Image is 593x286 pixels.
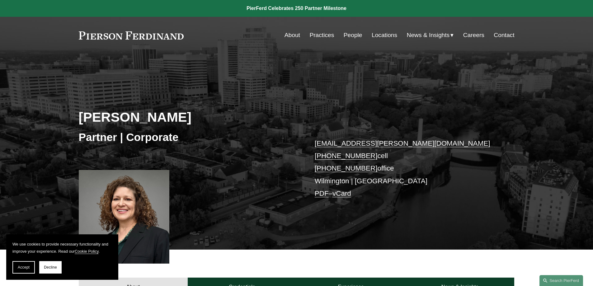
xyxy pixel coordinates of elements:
a: [EMAIL_ADDRESS][PERSON_NAME][DOMAIN_NAME] [315,139,490,147]
a: Cookie Policy [75,249,99,254]
a: vCard [332,190,351,197]
span: Accept [18,265,30,270]
a: Careers [463,29,484,41]
a: PDF [315,190,329,197]
p: cell office Wilmington | [GEOGRAPHIC_DATA] – [315,137,496,200]
span: News & Insights [407,30,450,41]
button: Accept [12,261,35,274]
a: People [344,29,362,41]
section: Cookie banner [6,234,118,280]
p: We use cookies to provide necessary functionality and improve your experience. Read our . [12,241,112,255]
h3: Partner | Corporate [79,130,297,144]
a: Locations [372,29,397,41]
h2: [PERSON_NAME] [79,109,297,125]
span: Decline [44,265,57,270]
a: [PHONE_NUMBER] [315,152,378,160]
a: Practices [309,29,334,41]
a: [PHONE_NUMBER] [315,164,378,172]
a: Contact [494,29,514,41]
button: Decline [39,261,62,274]
a: About [285,29,300,41]
a: folder dropdown [407,29,454,41]
a: Search this site [539,275,583,286]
